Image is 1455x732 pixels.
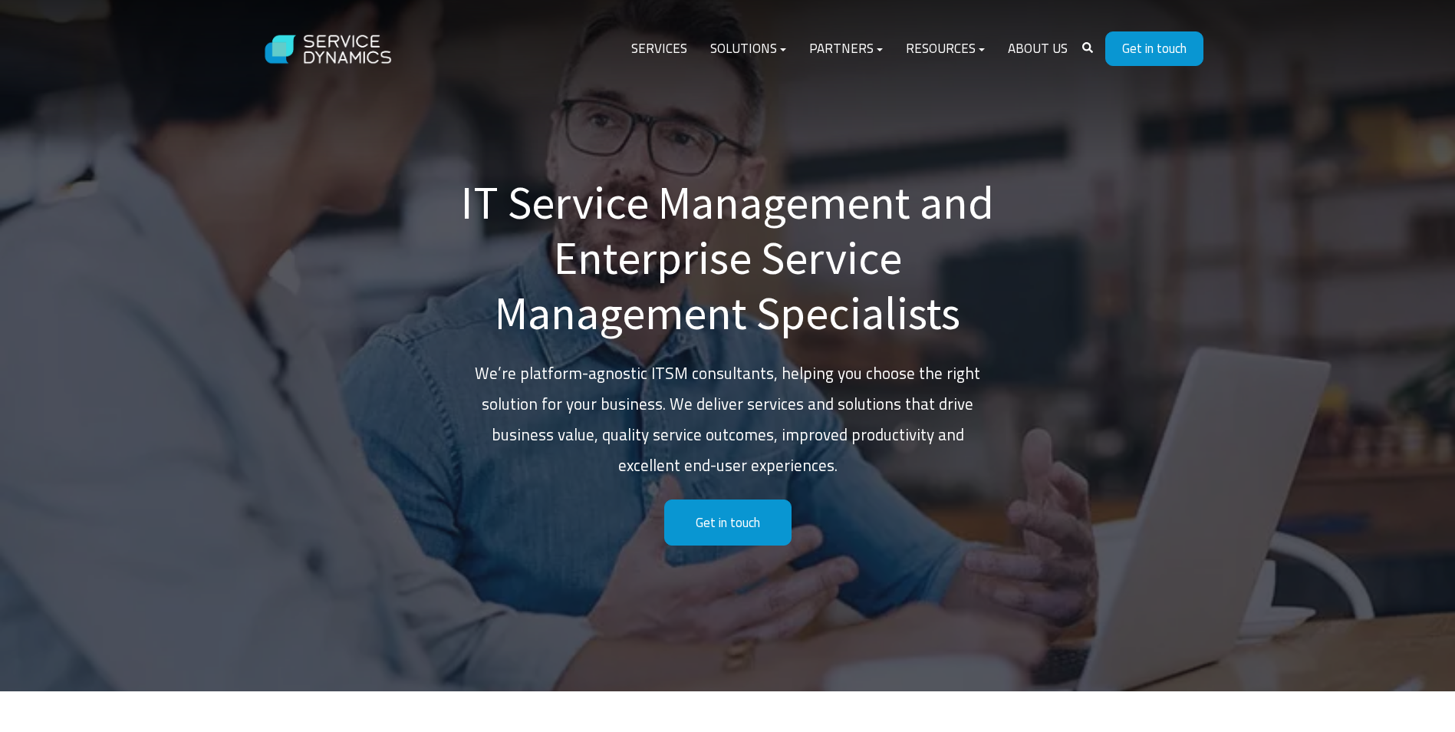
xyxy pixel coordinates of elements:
[459,175,996,341] h1: IT Service Management and Enterprise Service Management Specialists
[1105,31,1203,66] a: Get in touch
[620,31,1079,68] div: Navigation Menu
[699,31,798,68] a: Solutions
[996,31,1079,68] a: About Us
[894,31,996,68] a: Resources
[664,500,792,546] a: Get in touch
[459,358,996,481] p: We’re platform-agnostic ITSM consultants, helping you choose the right solution for your business...
[252,20,406,79] img: Service Dynamics Logo - White
[798,31,894,68] a: Partners
[620,31,699,68] a: Services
